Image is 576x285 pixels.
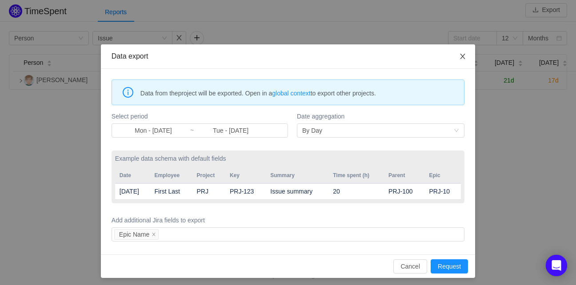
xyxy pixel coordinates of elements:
td: PRJ [192,183,225,200]
a: global context [272,90,310,97]
div: By Day [302,124,322,137]
th: Employee [150,168,192,183]
th: Epic [424,168,461,183]
span: Data from the project will be exported. Open in a to export other projects. [140,88,457,98]
i: icon: down [454,128,459,134]
td: Issue summary [266,183,328,200]
th: Summary [266,168,328,183]
i: icon: info-circle [123,87,133,98]
td: 20 [328,183,384,200]
th: Time spent (h) [328,168,384,183]
div: Open Intercom Messenger [546,255,567,276]
label: Add additional Jira fields to export [112,216,464,225]
button: Cancel [393,259,427,273]
td: First Last [150,183,192,200]
i: icon: close [152,232,156,237]
th: Parent [384,168,424,183]
td: [DATE] [115,183,150,200]
button: Request [431,259,468,273]
div: Data export [112,51,464,61]
div: Epic Name [119,230,149,239]
td: PRJ-100 [384,183,424,200]
label: Select period [112,112,288,121]
td: PRJ-10 [424,183,461,200]
i: icon: close [459,53,466,60]
button: Close [450,44,475,69]
li: Epic Name [114,229,159,240]
td: PRJ-123 [225,183,266,200]
th: Project [192,168,225,183]
label: Example data schema with default fields [115,154,461,163]
th: Key [225,168,266,183]
input: Start date [117,126,190,135]
th: Date [115,168,150,183]
label: Date aggregation [297,112,464,121]
input: End date [194,126,267,135]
